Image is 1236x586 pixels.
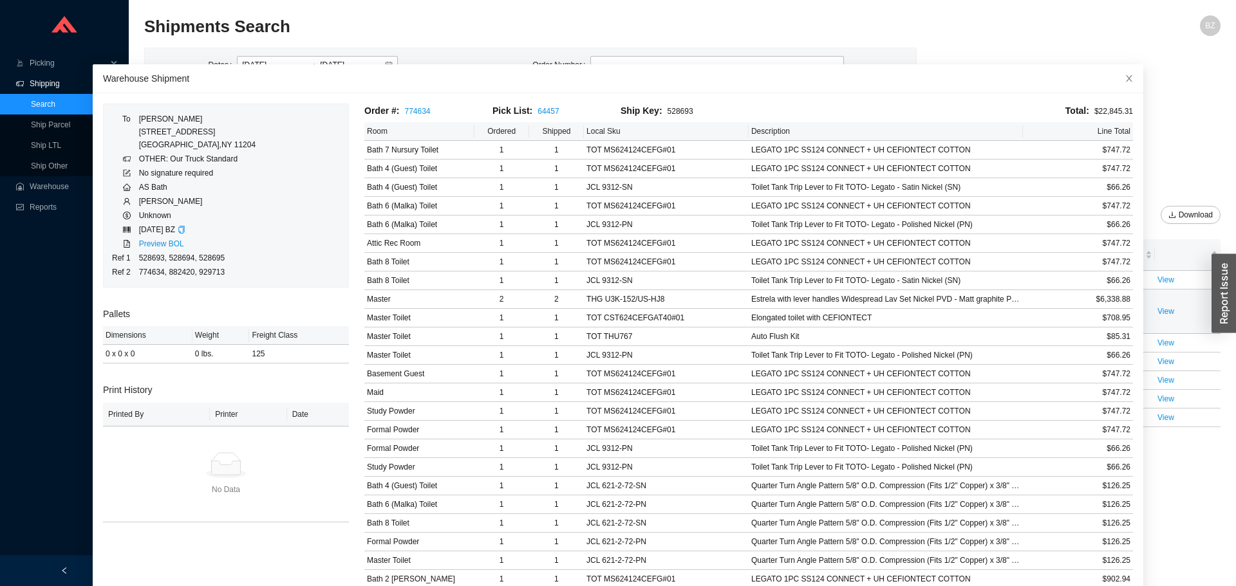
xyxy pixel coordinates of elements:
[474,439,529,458] td: 1
[474,421,529,439] td: 1
[751,517,1020,529] div: Quarter Turn Angle Pattern 5/8" O.D. Compression (Fits 1/2" Copper) x 3/8" O.D. Toilet Supply Kit...
[30,197,107,217] span: Reports
[1157,357,1174,366] a: View
[31,161,68,170] a: Ship Other
[1023,346,1133,365] td: $66.26
[474,160,529,178] td: 1
[474,197,529,215] td: 1
[364,290,474,309] td: Master
[364,141,474,160] td: Bath 7 Nursury Toilet
[1157,376,1174,385] a: View
[584,197,749,215] td: TOT MS624124CEFG#01
[584,327,749,346] td: TOT THU767
[138,180,256,194] td: AS Bath
[364,197,474,215] td: Bath 6 (Malka) Toilet
[178,226,185,233] span: copy
[103,326,192,345] th: Dimensions
[61,567,68,574] span: left
[584,533,749,551] td: JCL 621-2-72-PN
[138,251,256,265] td: 528693, 528694, 528695
[364,234,474,253] td: Attic Rec Room
[529,551,584,570] td: 1
[1023,122,1133,141] th: Line Total
[474,234,529,253] td: 1
[474,402,529,421] td: 1
[364,439,474,458] td: Formal Powder
[529,271,584,290] td: 1
[584,495,749,514] td: JCL 621-2-72-PN
[492,105,532,116] span: Pick List:
[474,178,529,197] td: 1
[529,327,584,346] td: 1
[364,365,474,383] td: Basement Guest
[139,113,256,151] div: [PERSON_NAME] [STREET_ADDRESS] [GEOGRAPHIC_DATA] , NY 11204
[364,215,474,234] td: Bath 6 (Malka) Toilet
[474,533,529,551] td: 1
[751,199,1020,212] div: LEGATO 1PC SS124 CONNECT + UH CEFIONTECT COTTON
[364,122,474,141] th: Room
[1023,327,1133,346] td: $85.31
[1023,533,1133,551] td: $126.25
[138,208,256,223] td: Unknown
[364,514,474,533] td: Bath 8 Toilet
[123,169,131,177] span: form
[242,59,306,71] input: From
[1023,477,1133,495] td: $126.25
[320,59,384,71] input: To
[474,271,529,290] td: 1
[209,56,238,74] label: Dates
[1023,160,1133,178] td: $747.72
[584,234,749,253] td: TOT MS624124CEFG#01
[474,495,529,514] td: 1
[529,253,584,271] td: 1
[621,105,662,116] span: Ship Key:
[529,533,584,551] td: 1
[529,477,584,495] td: 1
[364,178,474,197] td: Bath 4 (Guest) Toilet
[139,225,175,234] span: [DATE] BZ
[584,346,749,365] td: JCL 9312-PN
[751,367,1020,380] div: LEGATO 1PC SS124 CONNECT + UH CEFIONTECT COTTON
[1023,290,1133,309] td: $6,338.88
[1157,413,1174,422] a: View
[144,15,951,38] h2: Shipments Search
[103,307,349,322] h3: Pallets
[529,122,584,141] th: Shipped
[474,122,529,141] th: Ordered
[249,326,349,345] th: Freight Class
[364,253,474,271] td: Bath 8 Toilet
[538,107,559,116] a: 64457
[123,212,131,219] span: dollar
[751,461,1020,473] div: Toilet Tank Trip Lever to Fit TOTO- Legato - Polished Nickel (PN)
[364,309,474,327] td: Master Toilet
[1157,275,1174,284] a: View
[751,423,1020,436] div: LEGATO 1PC SS124 CONNECT + UH CEFIONTECT COTTON
[108,483,344,496] div: No Data
[751,572,1020,585] div: LEGATO 1PC SS124 CONNECT + UH CEFIONTECT COTTON
[529,383,584,402] td: 1
[1157,338,1174,347] a: View
[621,104,749,118] div: 528693
[584,309,749,327] td: TOT CST624CEFGAT40#01
[111,265,138,279] td: Ref 2
[474,551,529,570] td: 1
[474,327,529,346] td: 1
[584,458,749,477] td: JCL 9312-PN
[751,293,1020,306] div: Estrela with lever handles Widespread Lav Set Nickel PVD - Matt graphite PVD
[404,107,430,116] a: 774634
[474,514,529,533] td: 1
[364,383,474,402] td: Maid
[529,178,584,197] td: 1
[751,237,1020,250] div: LEGATO 1PC SS124 CONNECT + UH CEFIONTECT COTTON
[529,514,584,533] td: 1
[584,439,749,458] td: JCL 9312-PN
[751,349,1020,362] div: Toilet Tank Trip Lever to Fit TOTO- Legato - Polished Nickel (PN)
[584,551,749,570] td: JCL 621-2-72-PN
[103,383,349,398] h3: Print History
[529,365,584,383] td: 1
[1125,74,1134,83] span: close
[584,215,749,234] td: JCL 9312-PN
[138,152,256,166] td: OTHER: Our Truck Standard
[103,345,192,363] td: 0 x 0 x 0
[364,477,474,495] td: Bath 4 (Guest) Toilet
